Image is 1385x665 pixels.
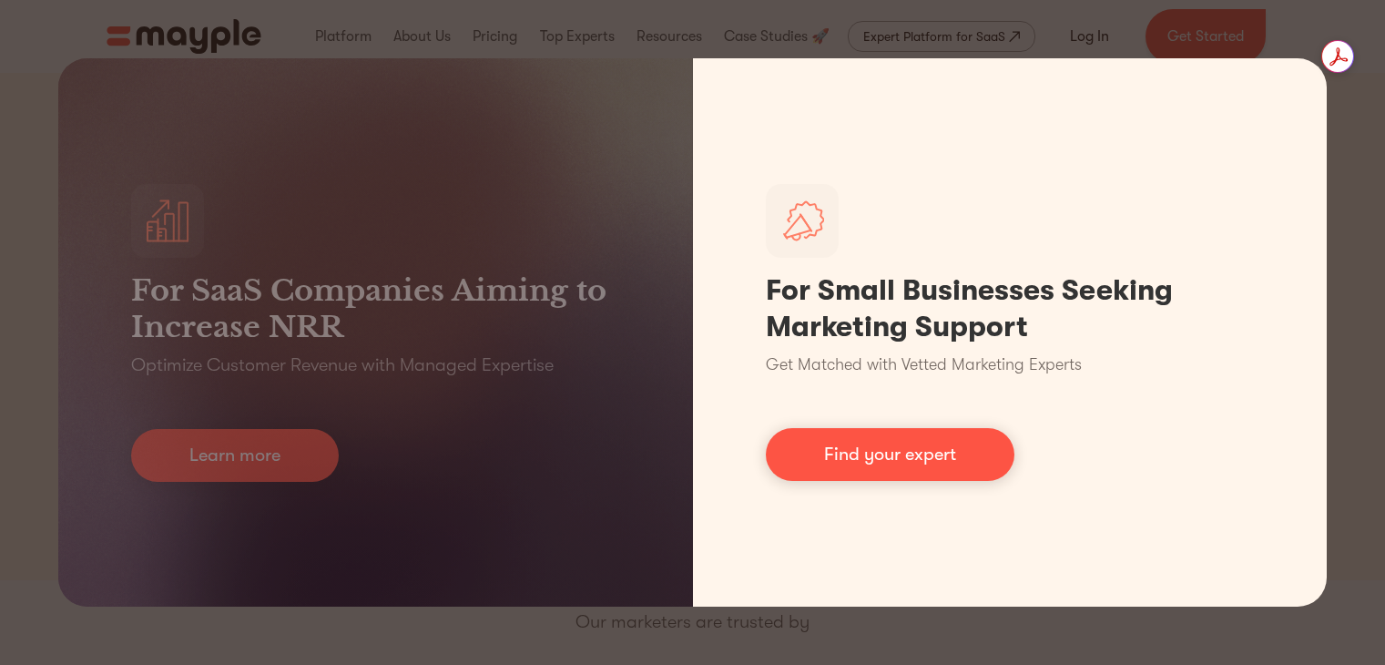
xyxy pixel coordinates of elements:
p: Optimize Customer Revenue with Managed Expertise [131,353,554,378]
h3: For SaaS Companies Aiming to Increase NRR [131,272,620,345]
p: Get Matched with Vetted Marketing Experts [766,353,1082,377]
a: Find your expert [766,428,1014,481]
h1: For Small Businesses Seeking Marketing Support [766,272,1255,345]
a: Learn more [131,429,339,482]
